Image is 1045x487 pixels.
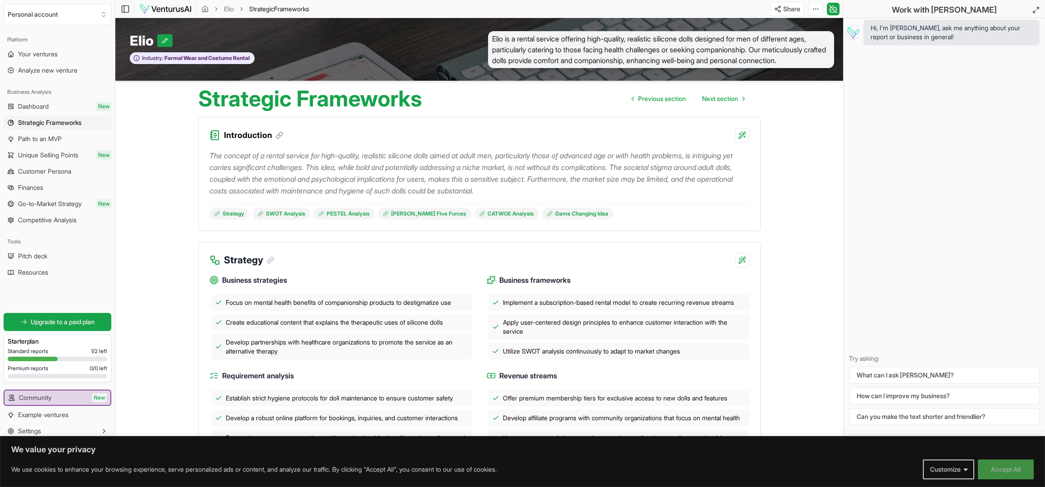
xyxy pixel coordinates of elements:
[18,118,82,127] span: Strategic Frameworks
[226,298,451,307] span: Focus on mental health benefits of companionship products to destigmatize use
[11,444,1034,455] p: We value your privacy
[8,365,48,372] span: Premium reports
[90,365,107,372] span: 0 / 0 left
[499,370,557,381] span: Revenue streams
[18,134,62,143] span: Path to an MVP
[226,338,469,356] span: Develop partnerships with healthcare organizations to promote the service as an alternative therapy
[4,132,111,146] a: Path to an MVP
[18,151,78,160] span: Unique Selling Points
[475,208,538,220] a: CATWOE Analysis
[503,298,734,307] span: Implement a subscription-based rental model to create recurring revenue streams
[770,2,804,16] button: Share
[226,433,468,442] span: Ensure that customer support is sensitive and trained for handling unique client needs
[92,393,107,402] span: New
[849,367,1040,384] button: What can I ask [PERSON_NAME]?
[871,23,1032,41] span: Hi, I'm [PERSON_NAME], ask me anything about your report or business in general!
[503,394,727,403] span: Offer premium membership tiers for exclusive access to new dolls and features
[8,337,107,346] h3: Starter plan
[18,427,41,436] span: Settings
[638,94,686,103] span: Previous section
[222,275,287,286] span: Business strategies
[4,313,111,331] a: Upgrade to a paid plan
[8,348,48,355] span: Standard reports
[695,90,752,108] a: Go to next page
[4,4,111,25] button: Select an organization
[892,4,997,16] h2: Work with [PERSON_NAME]
[849,354,1040,363] p: Try asking:
[18,102,49,111] span: Dashboard
[18,199,82,208] span: Go-to-Market Strategy
[4,197,111,211] a: Go-to-Market StrategyNew
[4,424,111,438] button: Settings
[130,32,157,49] span: Elio
[249,5,309,14] span: StrategicFrameworks
[4,164,111,179] a: Customer Persona
[4,180,111,195] a: Finances
[5,391,110,405] a: CommunityNew
[164,55,250,62] span: Formal Wear and Costume Rental
[91,348,107,355] span: 1 / 2 left
[488,31,834,68] span: Elio is a rental service offering high-quality, realistic silicone dolls designed for men of diff...
[314,208,374,220] a: PESTEL Analysis
[18,183,43,192] span: Finances
[210,208,249,220] a: Strategy
[96,102,111,111] span: New
[201,5,309,14] nav: breadcrumb
[96,199,111,208] span: New
[4,148,111,162] a: Unique Selling PointsNew
[503,347,680,356] span: Utilize SWOT analysis continuously to adapt to market changes
[18,216,77,225] span: Competitive Analysis
[923,459,974,479] button: Customize
[224,129,283,142] h3: Introduction
[4,99,111,114] a: DashboardNew
[226,318,443,327] span: Create educational content that explains the therapeutic uses of silicone dolls
[142,55,164,62] span: Industry:
[4,249,111,263] a: Pitch deck
[96,151,111,160] span: New
[222,370,294,381] span: Requirement analysis
[224,253,274,267] h3: Strategy
[18,167,71,176] span: Customer Persona
[4,85,111,99] div: Business Analysis
[542,208,613,220] a: Game Changing Idea
[499,275,570,286] span: Business frameworks
[139,4,192,14] img: logo
[845,25,860,40] img: Vera
[783,5,800,14] span: Share
[4,63,111,78] a: Analyze new venture
[274,5,309,13] span: Frameworks
[625,90,752,108] nav: pagination
[18,66,78,75] span: Analyze new venture
[198,88,422,110] h1: Strategic Frameworks
[11,464,497,475] p: We use cookies to enhance your browsing experience, serve personalized ads or content, and analyz...
[224,5,234,14] a: Elio
[31,317,95,326] span: Upgrade to a paid plan
[4,115,111,130] a: Strategic Frameworks
[4,213,111,227] a: Competitive Analysis
[503,413,740,423] span: Develop affiliate programs with community organizations that focus on mental health
[4,234,111,249] div: Tools
[378,208,471,220] a: [PERSON_NAME] Five Forces
[18,50,58,59] span: Your ventures
[503,318,746,336] span: Apply user-centered design principles to enhance customer interaction with the service
[4,265,111,280] a: Resources
[18,268,48,277] span: Resources
[849,408,1040,425] button: Can you make the text shorter and friendlier?
[18,410,68,419] span: Example ventures
[18,252,47,261] span: Pitch deck
[4,47,111,61] a: Your ventures
[226,413,458,423] span: Develop a robust online platform for bookings, inquiries, and customer interactions
[130,52,255,64] button: Industry:Formal Wear and Costume Rental
[4,408,111,422] a: Example ventures
[19,393,51,402] span: Community
[702,94,738,103] span: Next section
[625,90,693,108] a: Go to previous page
[503,433,746,451] span: Host events or workshops to educate and normalize the use of companionship products
[226,394,453,403] span: Establish strict hygiene protocols for doll maintenance to ensure customer safety
[4,32,111,47] div: Platform
[210,150,749,197] p: The concept of a rental service for high-quality, realistic silicone dolls aimed at adult men, pa...
[253,208,310,220] a: SWOT Analysis
[978,459,1034,479] button: Accept All
[849,387,1040,404] button: How can I improve my business?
